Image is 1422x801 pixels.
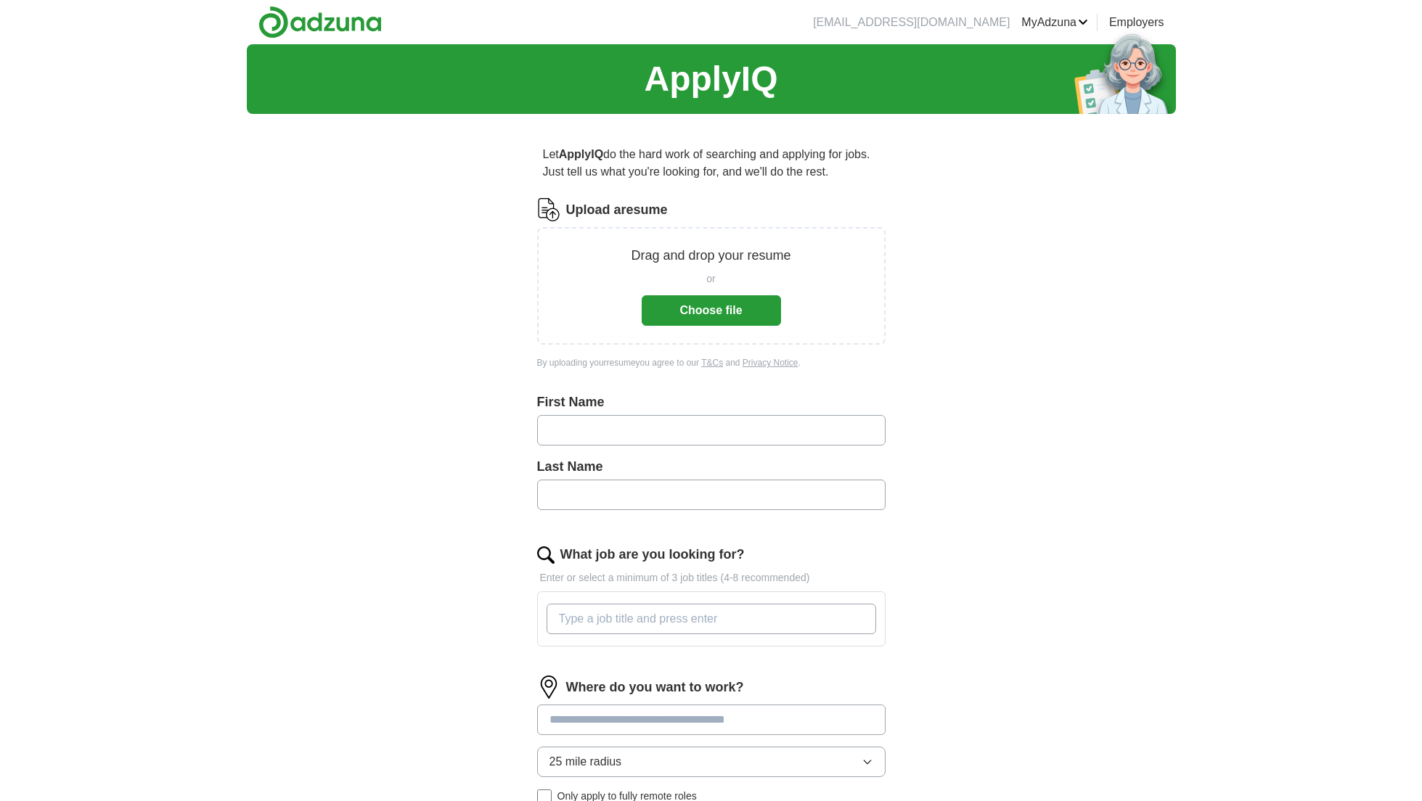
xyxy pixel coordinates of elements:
[537,356,886,369] div: By uploading your resume you agree to our and .
[547,604,876,634] input: Type a job title and press enter
[559,148,603,160] strong: ApplyIQ
[642,295,781,326] button: Choose file
[537,747,886,777] button: 25 mile radius
[537,675,560,699] img: location.png
[631,246,790,266] p: Drag and drop your resume
[1109,14,1164,31] a: Employers
[743,358,798,368] a: Privacy Notice
[1021,14,1088,31] a: MyAdzuna
[644,53,777,105] h1: ApplyIQ
[706,271,715,287] span: or
[537,457,886,477] label: Last Name
[537,570,886,586] p: Enter or select a minimum of 3 job titles (4-8 recommended)
[537,393,886,412] label: First Name
[549,753,622,771] span: 25 mile radius
[813,14,1010,31] li: [EMAIL_ADDRESS][DOMAIN_NAME]
[537,198,560,221] img: CV Icon
[537,546,555,564] img: search.png
[258,6,382,38] img: Adzuna logo
[701,358,723,368] a: T&Cs
[566,200,668,220] label: Upload a resume
[566,678,744,697] label: Where do you want to work?
[560,545,745,564] label: What job are you looking for?
[537,140,886,186] p: Let do the hard work of searching and applying for jobs. Just tell us what you're looking for, an...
